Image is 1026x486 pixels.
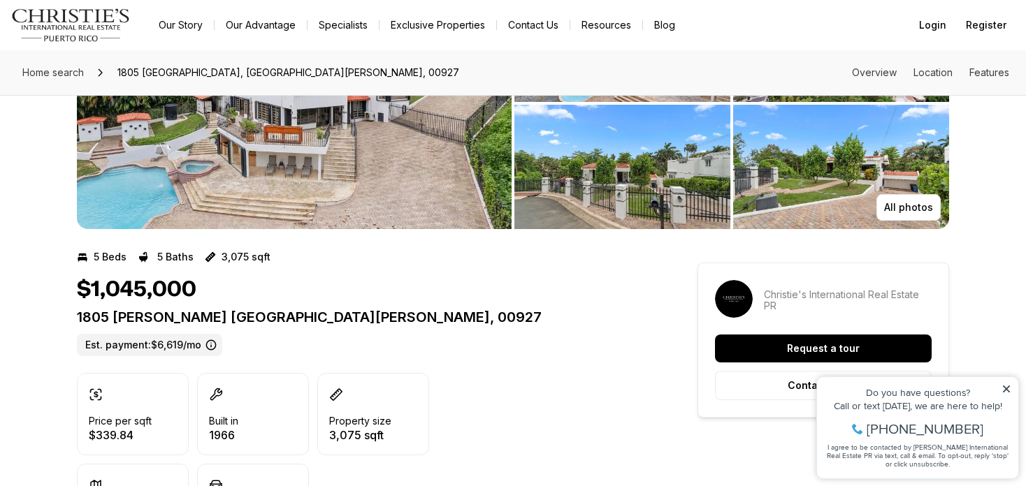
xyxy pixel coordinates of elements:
a: Skip to: Features [969,66,1009,78]
p: $339.84 [89,429,152,441]
span: I agree to be contacted by [PERSON_NAME] International Real Estate PR via text, call & email. To ... [17,86,199,112]
a: Our Advantage [215,15,307,35]
p: 5 Baths [157,251,194,263]
nav: Page section menu [852,67,1009,78]
a: Home search [17,61,89,84]
button: All photos [876,194,941,221]
p: Contact agent [788,380,859,391]
button: View image gallery [514,105,730,229]
a: Blog [643,15,686,35]
p: All photos [884,202,933,213]
p: Built in [209,415,238,427]
label: Est. payment: $6,619/mo [77,334,222,356]
p: 1966 [209,429,238,441]
button: Contact Us [497,15,570,35]
p: 5 Beds [94,251,127,263]
a: Skip to: Overview [852,66,897,78]
span: Login [919,20,946,31]
button: Contact agent [715,371,932,400]
p: Price per sqft [89,415,152,427]
h1: $1,045,000 [77,277,196,303]
span: [PHONE_NUMBER] [57,66,174,80]
span: 1805 [GEOGRAPHIC_DATA], [GEOGRAPHIC_DATA][PERSON_NAME], 00927 [112,61,465,84]
p: Christie's International Real Estate PR [764,289,932,311]
button: 5 Baths [138,246,194,268]
p: 3,075 sqft [329,429,391,441]
div: Call or text [DATE], we are here to help! [15,45,202,54]
span: Home search [22,66,84,78]
div: Do you have questions? [15,31,202,41]
p: Request a tour [787,343,860,354]
span: Register [966,20,1006,31]
a: Exclusive Properties [380,15,496,35]
button: View image gallery [733,105,949,229]
p: 1805 [PERSON_NAME] [GEOGRAPHIC_DATA][PERSON_NAME], 00927 [77,309,647,325]
button: Login [911,11,955,39]
p: Property size [329,415,391,427]
a: Specialists [308,15,379,35]
button: Request a tour [715,334,932,362]
a: Our Story [147,15,214,35]
img: logo [11,8,131,42]
a: Skip to: Location [913,66,953,78]
button: Register [958,11,1015,39]
a: Resources [570,15,642,35]
p: 3,075 sqft [222,251,270,263]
